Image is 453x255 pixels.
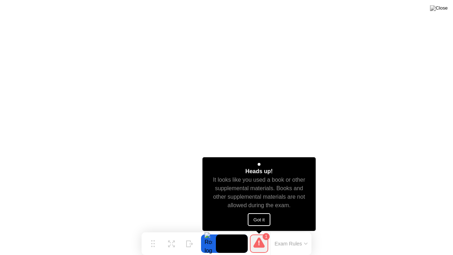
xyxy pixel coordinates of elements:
div: It looks like you used a book or other supplemental materials. Books and other supplemental mater... [209,176,310,210]
div: Heads up! [245,167,273,176]
button: Got it [248,213,270,226]
img: Close [430,5,448,11]
div: 1 [263,233,270,240]
button: Exam Rules [273,240,310,247]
